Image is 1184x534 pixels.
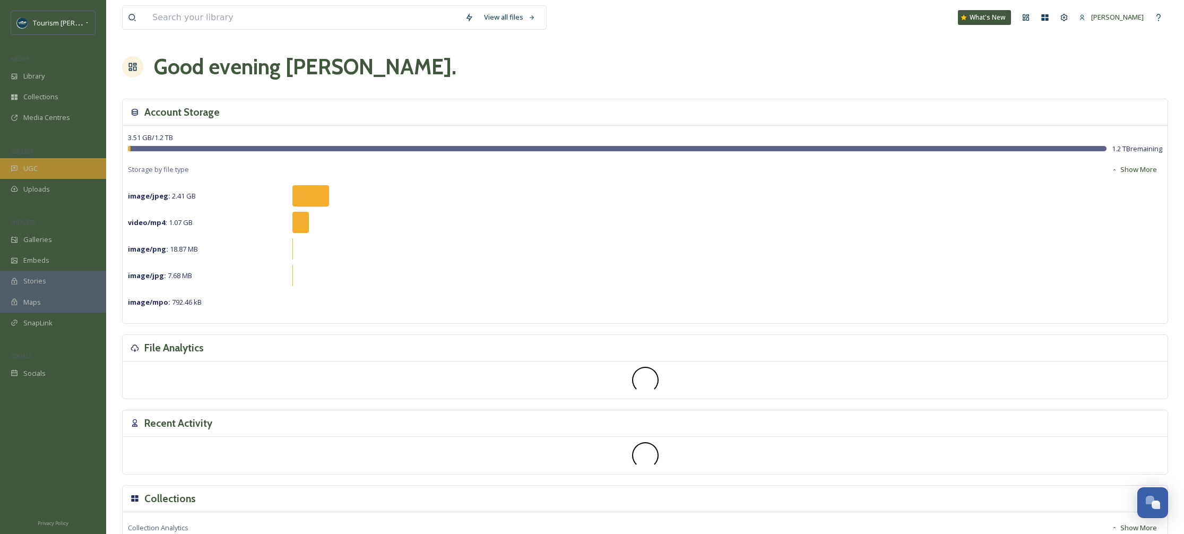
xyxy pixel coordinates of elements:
[128,191,196,201] span: 2.41 GB
[128,191,170,201] strong: image/jpeg :
[128,218,167,227] strong: video/mp4 :
[144,416,212,431] h3: Recent Activity
[23,113,70,123] span: Media Centres
[23,71,45,81] span: Library
[11,352,32,360] span: SOCIALS
[17,18,28,28] img: Social%20Media%20Profile%20Picture.png
[1137,487,1168,518] button: Open Chat
[38,520,68,527] span: Privacy Policy
[128,297,202,307] span: 792.46 kB
[23,318,53,328] span: SnapLink
[128,297,170,307] strong: image/mpo :
[23,297,41,307] span: Maps
[154,51,456,83] h1: Good evening [PERSON_NAME] .
[1074,7,1149,28] a: [PERSON_NAME]
[11,55,29,63] span: MEDIA
[23,184,50,194] span: Uploads
[1106,159,1162,180] button: Show More
[128,244,168,254] strong: image/png :
[33,18,113,28] span: Tourism [PERSON_NAME]
[479,7,541,28] a: View all files
[128,133,173,142] span: 3.51 GB / 1.2 TB
[1091,12,1144,22] span: [PERSON_NAME]
[23,276,46,286] span: Stories
[1112,144,1162,154] span: 1.2 TB remaining
[128,523,188,533] span: Collection Analytics
[11,218,35,226] span: WIDGETS
[38,516,68,529] a: Privacy Policy
[23,368,46,378] span: Socials
[23,255,49,265] span: Embeds
[23,92,58,102] span: Collections
[128,244,198,254] span: 18.87 MB
[128,271,192,280] span: 7.68 MB
[147,6,460,29] input: Search your library
[128,271,166,280] strong: image/jpg :
[23,235,52,245] span: Galleries
[128,218,193,227] span: 1.07 GB
[128,165,189,175] span: Storage by file type
[144,491,196,506] h3: Collections
[144,340,204,356] h3: File Analytics
[23,163,38,174] span: UGC
[11,147,33,155] span: COLLECT
[144,105,220,120] h3: Account Storage
[958,10,1011,25] a: What's New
